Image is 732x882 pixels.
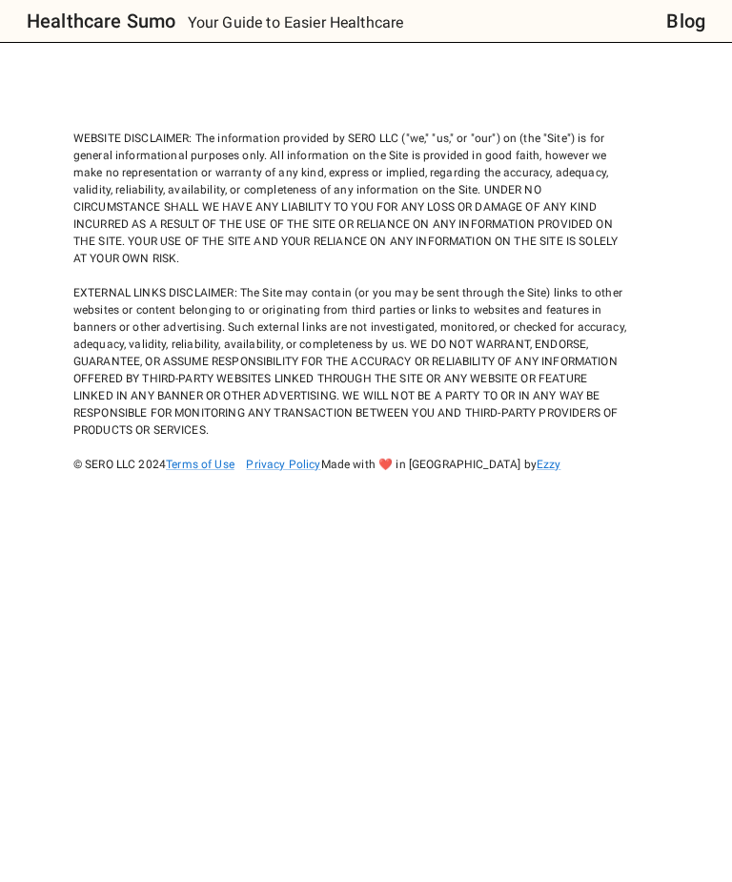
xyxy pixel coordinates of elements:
[11,6,175,36] a: Healthcare Sumo
[73,95,630,473] div: WEBSITE DISCLAIMER: The information provided by SERO LLC ("we," "us," or "our") on (the "Site") i...
[188,11,404,34] p: Your Guide to Easier Healthcare
[27,6,175,36] h6: Healthcare Sumo
[537,458,561,471] a: Ezzy
[246,458,320,471] a: Privacy Policy
[166,458,234,471] a: Terms of Use
[666,6,705,36] a: Blog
